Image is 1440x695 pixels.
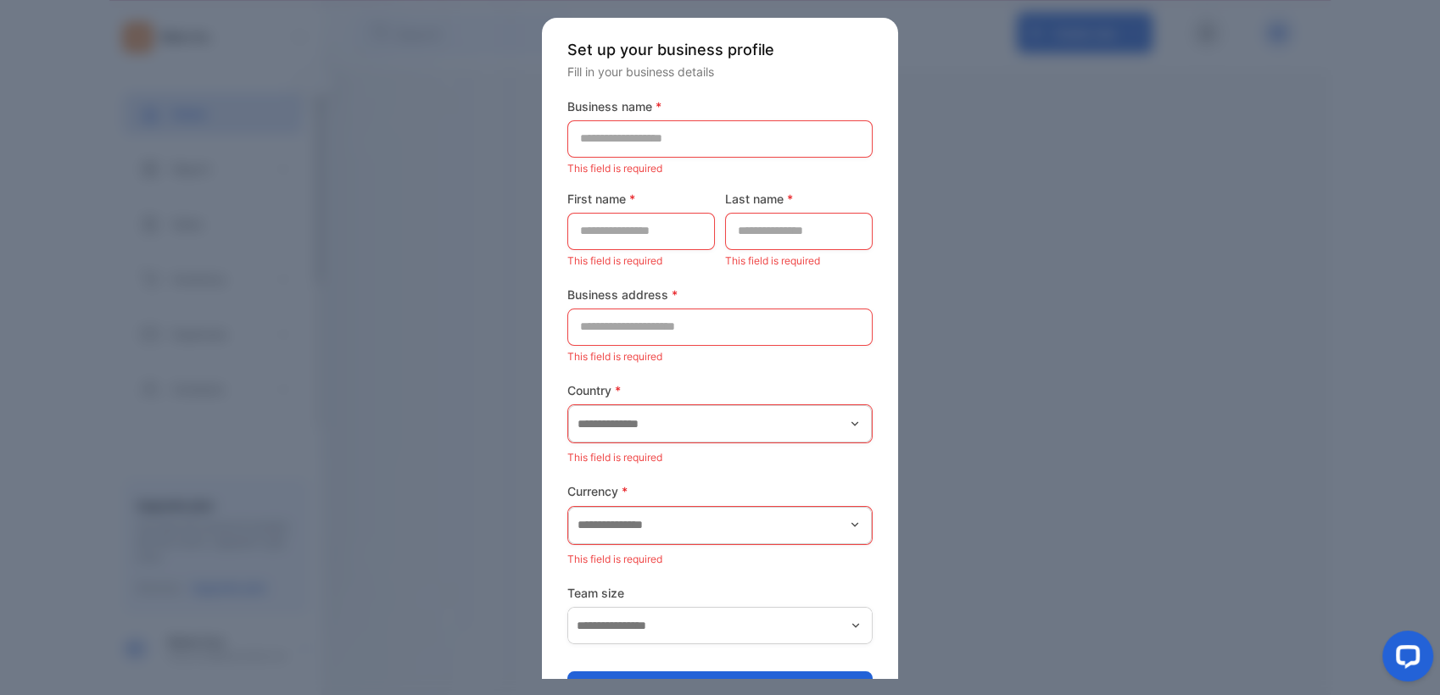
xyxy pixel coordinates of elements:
[567,381,873,399] label: Country
[567,250,715,272] p: This field is required
[567,158,873,180] p: This field is required
[567,97,873,115] label: Business name
[725,190,873,208] label: Last name
[567,584,873,602] label: Team size
[1369,624,1440,695] iframe: LiveChat chat widget
[567,548,873,570] p: This field is required
[567,190,715,208] label: First name
[567,447,873,469] p: This field is required
[567,38,873,61] p: Set up your business profile
[567,63,873,81] p: Fill in your business details
[567,482,873,500] label: Currency
[567,286,873,303] label: Business address
[567,346,873,368] p: This field is required
[725,250,873,272] p: This field is required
